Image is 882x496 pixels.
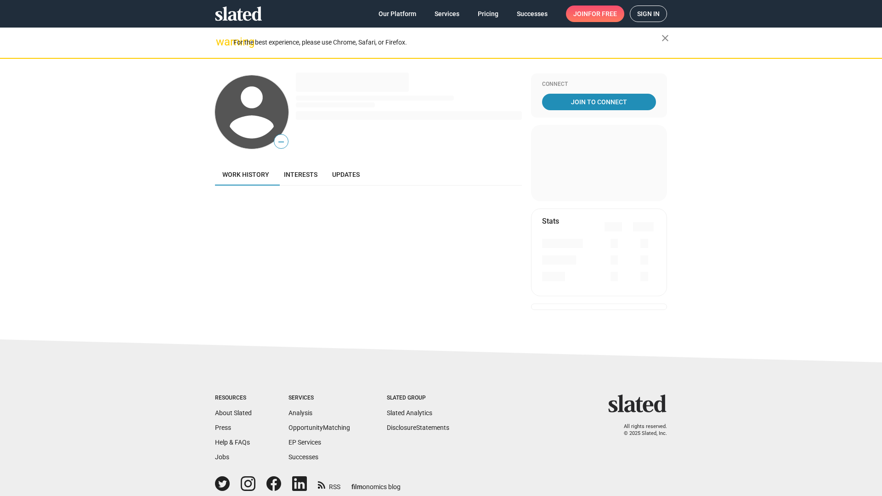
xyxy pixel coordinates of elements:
a: Joinfor free [566,6,624,22]
a: OpportunityMatching [288,424,350,431]
a: Join To Connect [542,94,656,110]
span: Work history [222,171,269,178]
div: Resources [215,395,252,402]
div: Slated Group [387,395,449,402]
span: Our Platform [379,6,416,22]
a: Analysis [288,409,312,417]
mat-icon: warning [216,36,227,47]
span: Updates [332,171,360,178]
span: Services [435,6,459,22]
a: Press [215,424,231,431]
mat-icon: close [660,33,671,44]
div: Services [288,395,350,402]
span: Pricing [478,6,498,22]
span: — [274,136,288,148]
a: Our Platform [371,6,424,22]
a: RSS [318,477,340,491]
span: film [351,483,362,490]
a: Successes [288,453,318,461]
span: for free [588,6,617,22]
span: Interests [284,171,317,178]
span: Join To Connect [544,94,654,110]
a: filmonomics blog [351,475,401,491]
a: Sign in [630,6,667,22]
a: Slated Analytics [387,409,432,417]
a: Jobs [215,453,229,461]
a: DisclosureStatements [387,424,449,431]
p: All rights reserved. © 2025 Slated, Inc. [614,423,667,437]
a: Services [427,6,467,22]
a: Work history [215,163,277,186]
div: Connect [542,81,656,88]
a: Interests [277,163,325,186]
a: Pricing [470,6,506,22]
span: Successes [517,6,548,22]
a: EP Services [288,439,321,446]
span: Join [573,6,617,22]
a: Help & FAQs [215,439,250,446]
a: Updates [325,163,367,186]
div: For the best experience, please use Chrome, Safari, or Firefox. [233,36,661,49]
a: Successes [509,6,555,22]
a: About Slated [215,409,252,417]
span: Sign in [637,6,660,22]
mat-card-title: Stats [542,216,559,226]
